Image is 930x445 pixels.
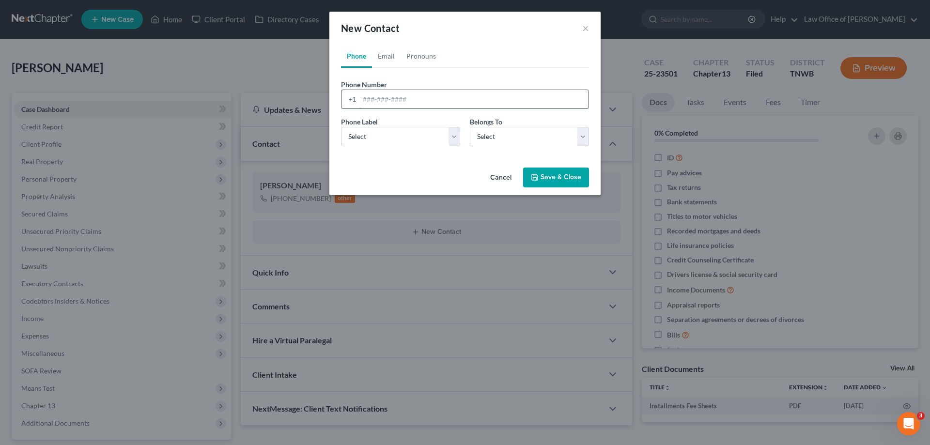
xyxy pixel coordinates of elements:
[470,118,502,126] span: Belongs To
[523,168,589,188] button: Save & Close
[917,412,925,420] span: 3
[401,45,442,68] a: Pronouns
[341,118,378,126] span: Phone Label
[582,22,589,34] button: ×
[897,412,920,435] iframe: Intercom live chat
[341,80,387,89] span: Phone Number
[359,90,589,108] input: ###-###-####
[341,22,400,34] span: New Contact
[482,169,519,188] button: Cancel
[372,45,401,68] a: Email
[341,45,372,68] a: Phone
[341,90,359,108] div: +1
